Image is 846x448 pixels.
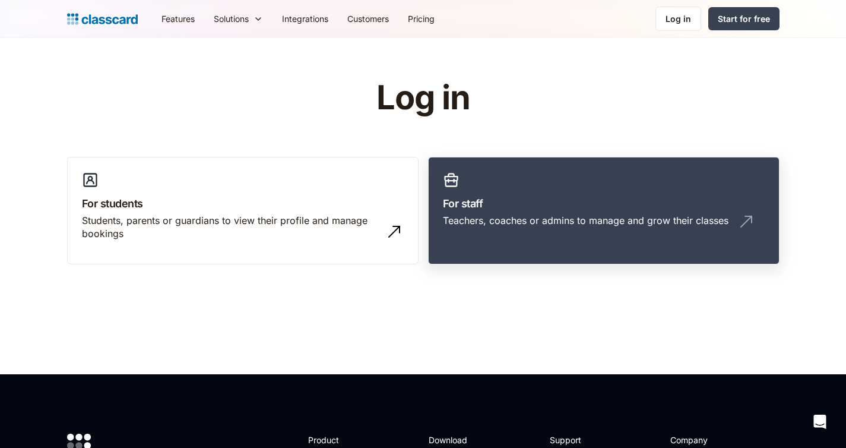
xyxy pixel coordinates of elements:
a: Customers [338,5,398,32]
a: Log in [655,7,701,31]
div: Students, parents or guardians to view their profile and manage bookings [82,214,380,241]
div: Start for free [718,12,770,25]
h1: Log in [235,80,611,116]
a: Start for free [708,7,780,30]
a: Integrations [273,5,338,32]
a: For studentsStudents, parents or guardians to view their profile and manage bookings [67,157,419,265]
div: Open Intercom Messenger [806,408,834,436]
a: Pricing [398,5,444,32]
h3: For students [82,195,404,212]
div: Log in [666,12,691,25]
h2: Product [308,434,372,446]
h2: Download [429,434,477,446]
a: For staffTeachers, coaches or admins to manage and grow their classes [428,157,780,265]
a: home [67,11,138,27]
div: Solutions [204,5,273,32]
h3: For staff [443,195,765,212]
div: Solutions [214,12,249,25]
div: Teachers, coaches or admins to manage and grow their classes [443,214,728,227]
h2: Company [670,434,749,446]
h2: Support [550,434,598,446]
a: Features [152,5,204,32]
